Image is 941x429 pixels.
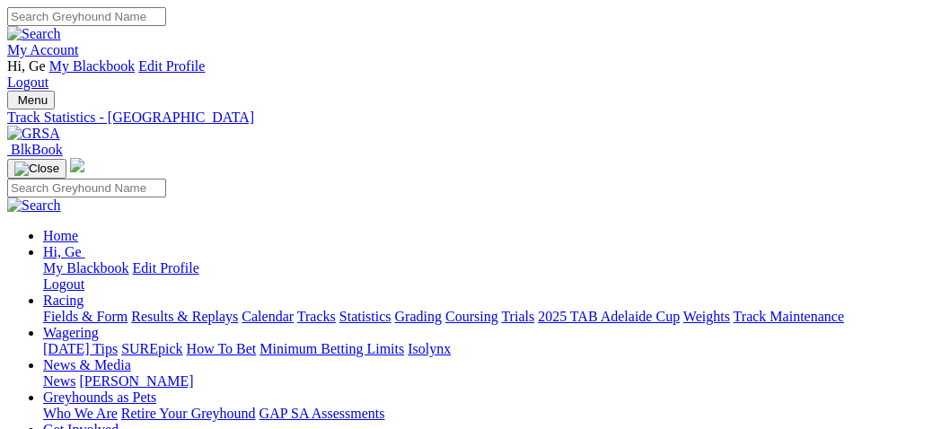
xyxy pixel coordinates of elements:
[7,159,66,179] button: Toggle navigation
[121,341,182,356] a: SUREpick
[43,341,934,357] div: Wagering
[7,179,166,197] input: Search
[18,93,48,107] span: Menu
[7,74,48,90] a: Logout
[7,197,61,214] img: Search
[138,58,205,74] a: Edit Profile
[7,126,60,142] img: GRSA
[259,406,385,421] a: GAP SA Assessments
[187,341,257,356] a: How To Bet
[7,142,63,157] a: BlkBook
[131,309,238,324] a: Results & Replays
[297,309,336,324] a: Tracks
[734,309,844,324] a: Track Maintenance
[43,260,129,276] a: My Blackbook
[43,309,128,324] a: Fields & Form
[43,406,934,422] div: Greyhounds as Pets
[339,309,391,324] a: Statistics
[7,26,61,42] img: Search
[43,309,934,325] div: Racing
[242,309,294,324] a: Calendar
[7,91,55,109] button: Toggle navigation
[133,260,199,276] a: Edit Profile
[43,373,934,390] div: News & Media
[408,341,451,356] a: Isolynx
[43,244,82,259] span: Hi, Ge
[43,276,84,292] a: Logout
[7,58,46,74] span: Hi, Ge
[43,244,85,259] a: Hi, Ge
[43,390,156,405] a: Greyhounds as Pets
[121,406,256,421] a: Retire Your Greyhound
[11,142,63,157] span: BlkBook
[445,309,498,324] a: Coursing
[43,373,75,389] a: News
[538,309,680,324] a: 2025 TAB Adelaide Cup
[7,58,934,91] div: My Account
[43,341,118,356] a: [DATE] Tips
[7,109,934,126] a: Track Statistics - [GEOGRAPHIC_DATA]
[43,325,99,340] a: Wagering
[501,309,534,324] a: Trials
[43,293,84,308] a: Racing
[683,309,730,324] a: Weights
[7,7,166,26] input: Search
[43,406,118,421] a: Who We Are
[395,309,442,324] a: Grading
[70,158,84,172] img: logo-grsa-white.png
[43,228,78,243] a: Home
[43,357,131,372] a: News & Media
[49,58,136,74] a: My Blackbook
[7,42,79,57] a: My Account
[79,373,193,389] a: [PERSON_NAME]
[259,341,404,356] a: Minimum Betting Limits
[43,260,934,293] div: Hi, Ge
[14,162,59,176] img: Close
